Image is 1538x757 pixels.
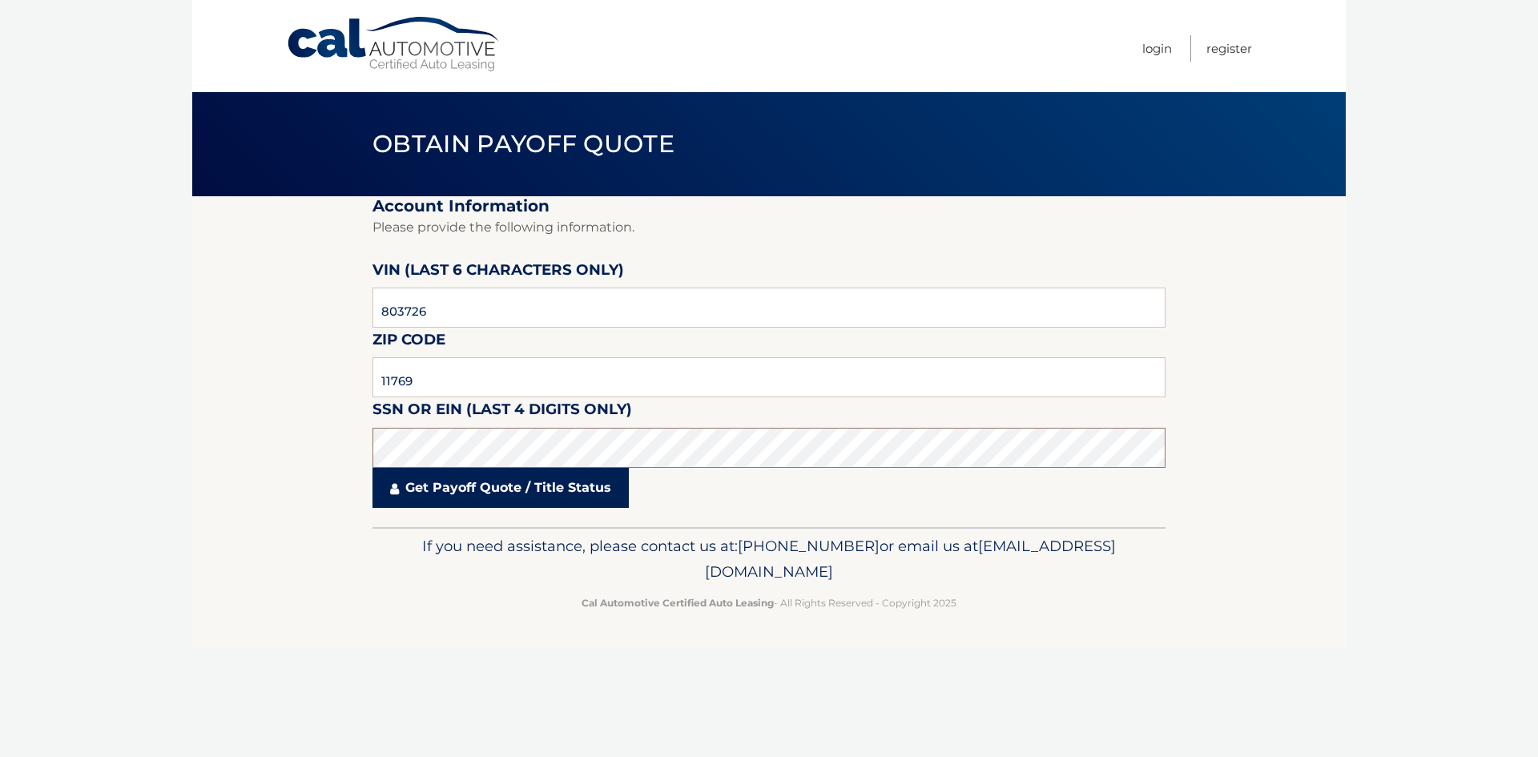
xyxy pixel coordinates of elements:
a: Cal Automotive [286,16,502,73]
a: Register [1206,35,1252,62]
span: [PHONE_NUMBER] [738,537,880,555]
label: Zip Code [372,328,445,357]
p: - All Rights Reserved - Copyright 2025 [383,594,1155,611]
label: SSN or EIN (last 4 digits only) [372,397,632,427]
label: VIN (last 6 characters only) [372,258,624,288]
a: Get Payoff Quote / Title Status [372,468,629,508]
h2: Account Information [372,196,1166,216]
p: Please provide the following information. [372,216,1166,239]
p: If you need assistance, please contact us at: or email us at [383,534,1155,585]
span: Obtain Payoff Quote [372,129,674,159]
strong: Cal Automotive Certified Auto Leasing [582,597,774,609]
a: Login [1142,35,1172,62]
